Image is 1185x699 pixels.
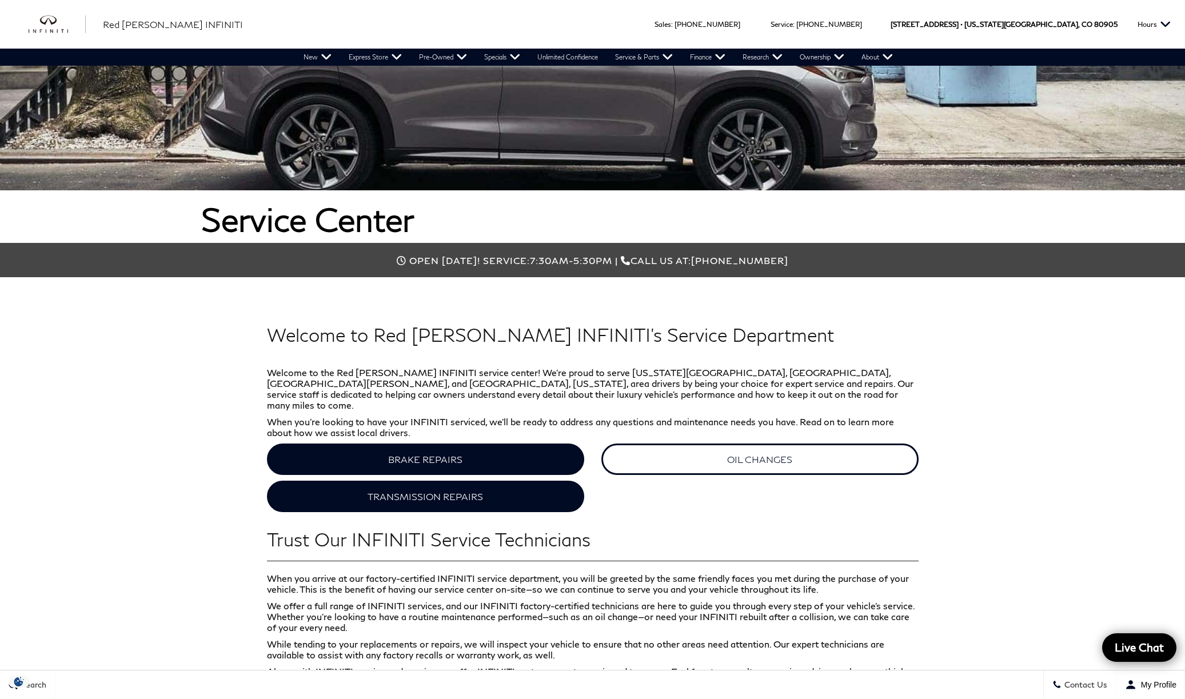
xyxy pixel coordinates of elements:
nav: Main Navigation [295,49,901,66]
a: Service & Parts [607,49,681,66]
section: Click to Open Cookie Consent Modal [6,676,32,688]
a: infiniti [29,15,86,34]
img: Opt-Out Icon [6,676,32,688]
button: Open user profile menu [1116,670,1185,699]
h2: Trust Our INFINITI Service Technicians [267,529,919,549]
h2: Welcome to Red [PERSON_NAME] INFINITI’s Service Department [267,325,919,345]
a: [PHONE_NUMBER] [796,20,862,29]
a: Red [PERSON_NAME] INFINITI [103,18,243,31]
p: When you’re looking to have your INFINITI serviced, we’ll be ready to address any questions and m... [267,416,919,438]
a: Pre-Owned [410,49,476,66]
a: Express Store [340,49,410,66]
a: Live Chat [1102,633,1176,662]
span: Open [DATE]! [409,255,480,266]
p: While tending to your replacements or repairs, we will inspect your vehicle to ensure that no oth... [267,638,919,660]
span: : [793,20,795,29]
span: | [615,255,618,266]
span: Service [771,20,793,29]
a: About [853,49,901,66]
span: Service: [483,255,530,266]
a: OIL CHANGES [601,444,919,475]
p: Welcome to the Red [PERSON_NAME] INFINITI service center! We’re proud to serve [US_STATE][GEOGRAP... [267,367,919,410]
a: Research [734,49,791,66]
span: 7:30am-5:30pm [530,255,612,266]
a: Specials [476,49,529,66]
span: Live Chat [1109,640,1170,654]
a: BRAKE REPAIRS [267,444,584,475]
span: [PHONE_NUMBER] [691,255,788,266]
a: Ownership [791,49,853,66]
span: : [671,20,673,29]
div: Call us at: [201,255,984,266]
a: Finance [681,49,734,66]
a: TRANSMISSION REPAIRS [267,481,584,512]
a: Unlimited Confidence [529,49,607,66]
span: Red [PERSON_NAME] INFINITI [103,19,243,30]
span: Search [18,680,46,690]
p: We offer a full range of INFINITI services, and our INFINITI factory-certified technicians are he... [267,600,919,633]
span: My Profile [1136,680,1176,689]
img: INFINITI [29,15,86,34]
span: Sales [655,20,671,29]
a: [STREET_ADDRESS] • [US_STATE][GEOGRAPHIC_DATA], CO 80905 [891,20,1118,29]
span: Contact Us [1062,680,1107,690]
a: [PHONE_NUMBER] [675,20,740,29]
h1: Service Center [201,202,984,237]
p: Along with INFINITI service and repairs, we offer INFINITI parts, warranty repair, and tune-ups. ... [267,666,919,698]
a: New [295,49,340,66]
p: When you arrive at our factory-certified INFINITI service department, you will be greeted by the ... [267,573,919,594]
